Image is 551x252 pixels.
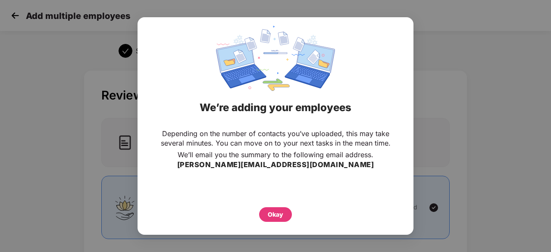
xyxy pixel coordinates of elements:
div: Okay [268,210,283,219]
p: Depending on the number of contacts you’ve uploaded, this may take several minutes. You can move ... [155,129,396,148]
img: svg+xml;base64,PHN2ZyBpZD0iRGF0YV9zeW5jaW5nIiB4bWxucz0iaHR0cDovL3d3dy53My5vcmcvMjAwMC9zdmciIHdpZH... [216,26,335,91]
h3: [PERSON_NAME][EMAIL_ADDRESS][DOMAIN_NAME] [177,159,374,171]
div: We’re adding your employees [148,91,403,124]
p: We’ll email you the summary to the following email address. [178,150,373,159]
